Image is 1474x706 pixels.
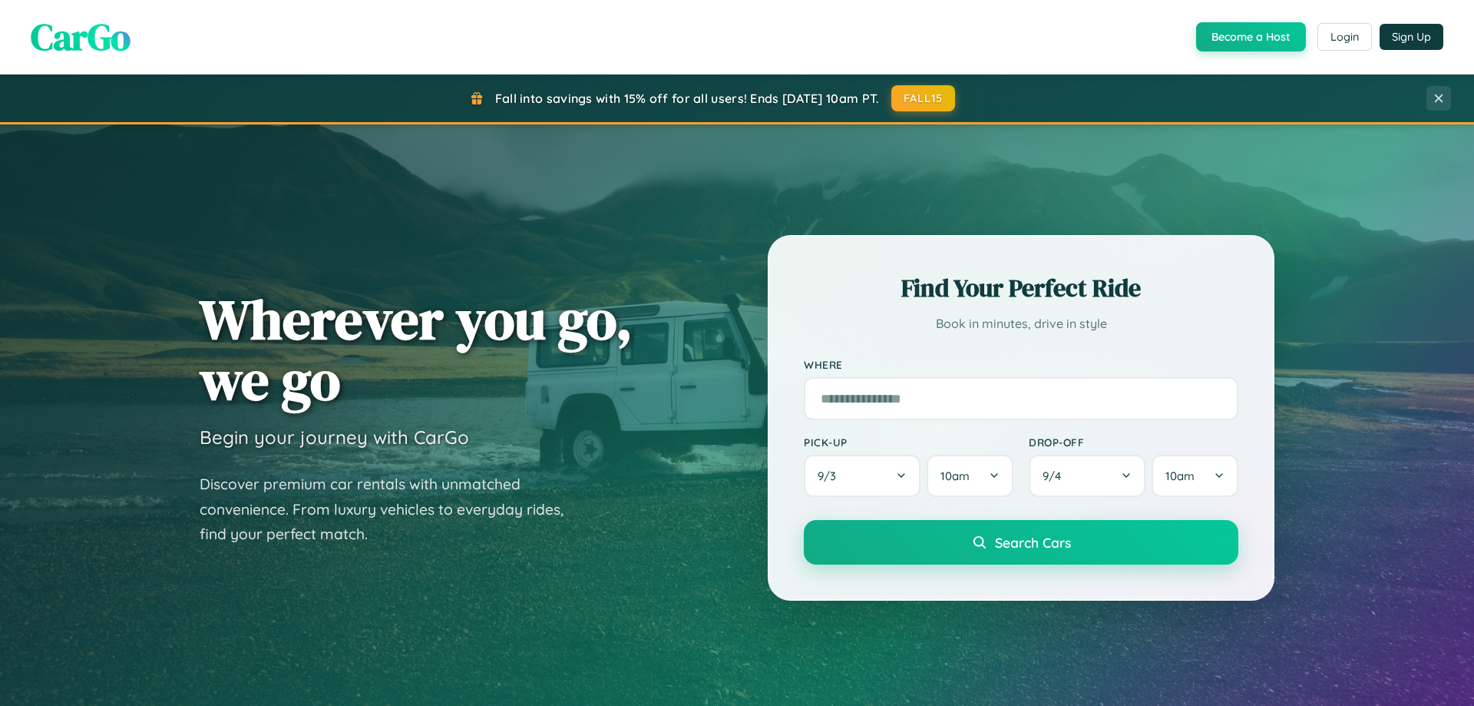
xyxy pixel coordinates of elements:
[804,455,920,497] button: 9/3
[804,313,1238,335] p: Book in minutes, drive in style
[1029,455,1145,497] button: 9/4
[995,534,1071,551] span: Search Cars
[200,289,633,410] h1: Wherever you go, we go
[31,12,131,62] span: CarGo
[1380,24,1443,50] button: Sign Up
[200,426,469,449] h3: Begin your journey with CarGo
[804,436,1013,449] label: Pick-up
[200,472,583,547] p: Discover premium car rentals with unmatched convenience. From luxury vehicles to everyday rides, ...
[818,469,844,483] span: 9 / 3
[891,85,956,111] button: FALL15
[1043,469,1069,483] span: 9 / 4
[1165,469,1195,483] span: 10am
[1196,22,1306,51] button: Become a Host
[927,455,1013,497] button: 10am
[1152,455,1238,497] button: 10am
[1029,436,1238,449] label: Drop-off
[804,358,1238,371] label: Where
[1317,23,1372,51] button: Login
[940,469,970,483] span: 10am
[804,520,1238,565] button: Search Cars
[804,271,1238,305] h2: Find Your Perfect Ride
[495,91,880,106] span: Fall into savings with 15% off for all users! Ends [DATE] 10am PT.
